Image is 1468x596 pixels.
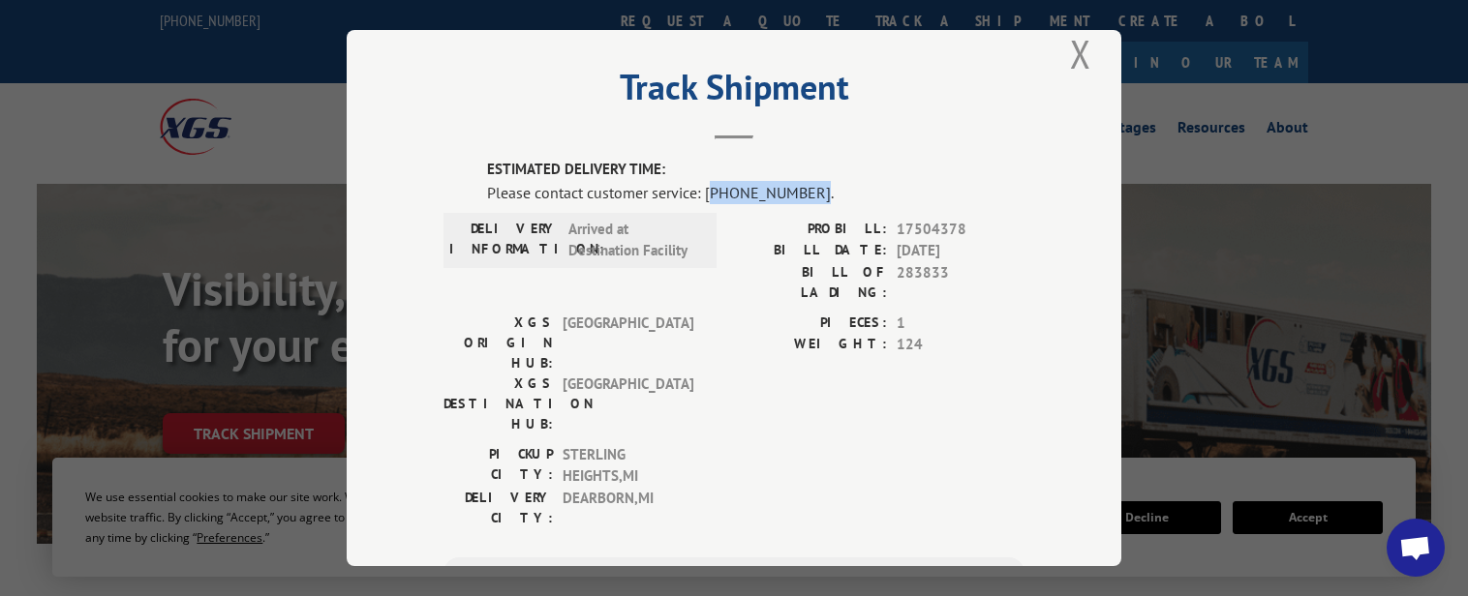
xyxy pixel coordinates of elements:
[563,487,693,527] span: DEARBORN , MI
[897,240,1025,262] span: [DATE]
[443,443,553,487] label: PICKUP CITY:
[734,218,887,240] label: PROBILL:
[563,372,693,433] span: [GEOGRAPHIC_DATA]
[443,74,1025,110] h2: Track Shipment
[487,159,1025,181] label: ESTIMATED DELIVERY TIME:
[897,334,1025,356] span: 124
[1387,519,1445,577] a: Open chat
[487,180,1025,203] div: Please contact customer service: [PHONE_NUMBER].
[563,312,693,372] span: [GEOGRAPHIC_DATA]
[897,218,1025,240] span: 17504378
[897,312,1025,334] span: 1
[568,218,699,261] span: Arrived at Destination Facility
[897,261,1025,302] span: 283833
[443,372,553,433] label: XGS DESTINATION HUB:
[734,240,887,262] label: BILL DATE:
[1064,27,1097,80] button: Close modal
[443,487,553,527] label: DELIVERY CITY:
[449,218,559,261] label: DELIVERY INFORMATION:
[734,261,887,302] label: BILL OF LADING:
[443,312,553,372] label: XGS ORIGIN HUB:
[563,443,693,487] span: STERLING HEIGHTS , MI
[734,312,887,334] label: PIECES:
[734,334,887,356] label: WEIGHT:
